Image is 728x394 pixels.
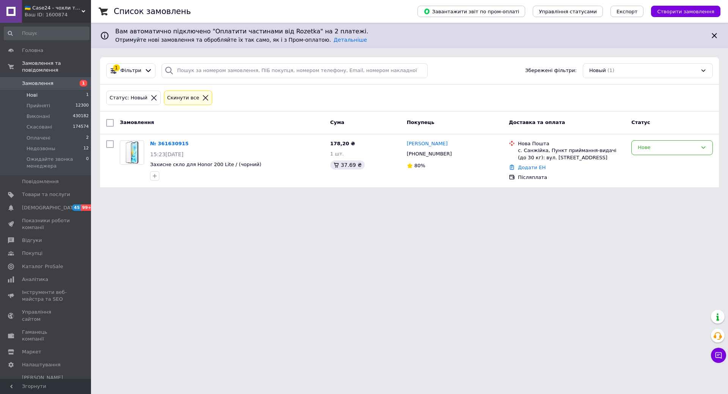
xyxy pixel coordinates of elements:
[86,156,89,170] span: 0
[631,119,650,125] span: Статус
[81,204,93,211] span: 99+
[22,60,91,74] span: Замовлення та повідомлення
[617,9,638,14] span: Експорт
[22,263,63,270] span: Каталог ProSale
[73,113,89,120] span: 430182
[166,94,201,102] div: Cкинути все
[120,140,144,165] a: Фото товару
[518,165,546,170] a: Додати ЕН
[22,276,48,283] span: Аналітика
[22,361,61,368] span: Налаштування
[330,119,344,125] span: Cума
[25,11,91,18] div: Ваш ID: 1600874
[518,174,625,181] div: Післяплата
[643,8,720,14] a: Створити замовлення
[424,8,519,15] span: Завантажити звіт по пром-оплаті
[27,145,55,152] span: Недозвоны
[72,204,81,211] span: 45
[150,141,189,146] a: № 361630915
[610,6,644,17] button: Експорт
[22,329,70,342] span: Гаманець компанії
[115,37,367,43] span: Отримуйте нові замовлення та обробляйте їх так само, як і з Пром-оплатою.
[589,67,606,74] span: Новый
[22,348,41,355] span: Маркет
[22,191,70,198] span: Товари та послуги
[108,94,149,102] div: Статус: Новый
[330,141,355,146] span: 178,20 ₴
[657,9,714,14] span: Створити замовлення
[711,348,726,363] button: Чат з покупцем
[162,63,428,78] input: Пошук за номером замовлення, ПІБ покупця, номером телефону, Email, номером накладної
[83,145,89,152] span: 12
[27,135,50,141] span: Оплачені
[121,67,141,74] span: Фільтри
[27,92,38,99] span: Нові
[539,9,597,14] span: Управління статусами
[120,119,154,125] span: Замовлення
[533,6,603,17] button: Управління статусами
[330,160,365,170] div: 37.69 ₴
[414,163,425,168] span: 80%
[417,6,525,17] button: Завантажити звіт по пром-оплаті
[27,156,86,170] span: Ожидайте звонка менеджера
[22,237,42,244] span: Відгуки
[518,147,625,161] div: с. Санжійка, Пункт приймання-видачі (до 30 кг): вул. [STREET_ADDRESS]
[22,250,42,257] span: Покупці
[4,27,89,40] input: Пошук
[114,7,191,16] h1: Список замовлень
[518,140,625,147] div: Нова Пошта
[73,124,89,130] span: 174574
[80,80,87,86] span: 1
[86,135,89,141] span: 2
[27,102,50,109] span: Прийняті
[115,27,704,36] span: Вам автоматично підключено "Оплатити частинами від Rozetka" на 2 платежі.
[407,140,448,148] a: [PERSON_NAME]
[22,217,70,231] span: Показники роботи компанії
[27,113,50,120] span: Виконані
[638,144,697,152] div: Нове
[334,37,367,43] a: Детальніше
[22,47,43,54] span: Головна
[86,92,89,99] span: 1
[150,162,261,167] a: Захисне скло для Honor 200 Lite / (чорний)
[509,119,565,125] span: Доставка та оплата
[525,67,577,74] span: Збережені фільтри:
[651,6,720,17] button: Створити замовлення
[75,102,89,109] span: 12300
[25,5,82,11] span: 🇺🇦 Case24 - чохли та аксесуари для смартфонів та планшетів
[22,204,78,211] span: [DEMOGRAPHIC_DATA]
[22,289,70,303] span: Інструменти веб-майстра та SEO
[124,141,140,164] img: Фото товару
[607,67,614,73] span: (1)
[150,151,184,157] span: 15:23[DATE]
[22,80,53,87] span: Замовлення
[407,119,435,125] span: Покупець
[113,64,120,71] div: 1
[22,178,59,185] span: Повідомлення
[22,309,70,322] span: Управління сайтом
[407,151,452,157] span: [PHONE_NUMBER]
[27,124,52,130] span: Скасовані
[330,151,344,157] span: 1 шт.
